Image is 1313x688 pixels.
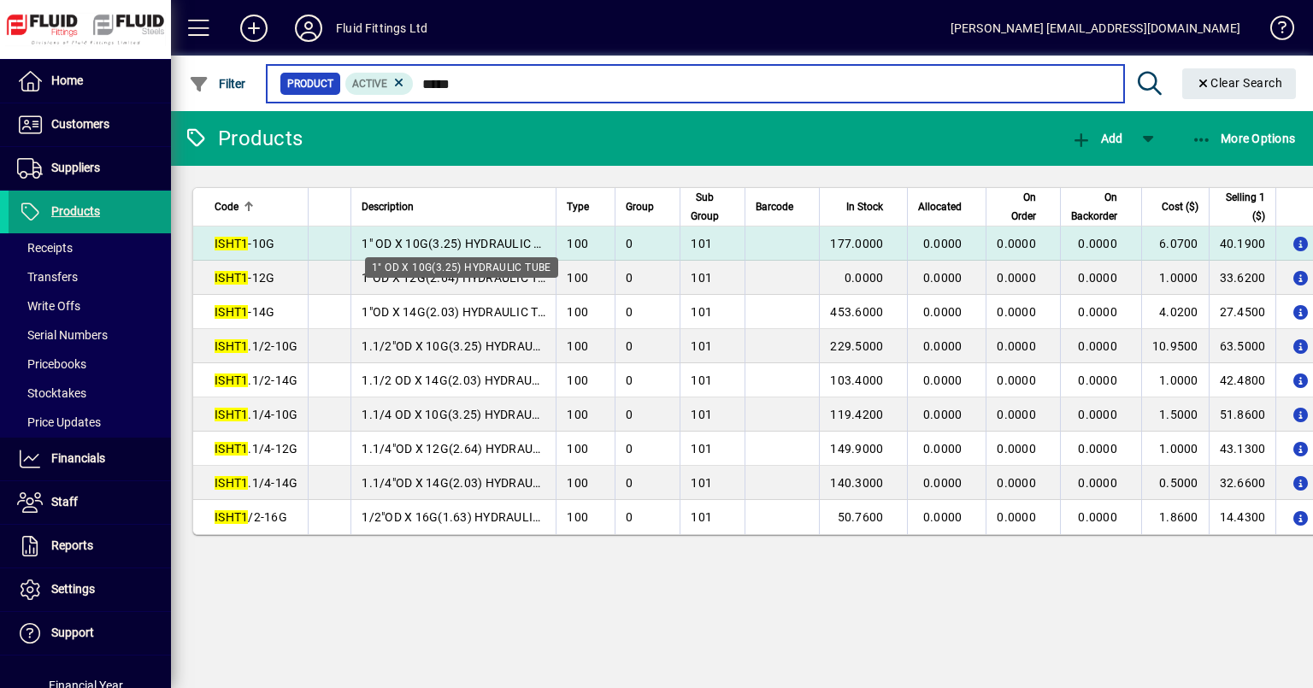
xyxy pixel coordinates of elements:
[691,476,712,490] span: 101
[691,305,712,319] span: 101
[830,237,883,250] span: 177.0000
[845,271,884,285] span: 0.0000
[567,373,588,387] span: 100
[1141,432,1209,466] td: 1.0000
[362,305,561,319] span: 1"OD X 14G(2.03) HYDRAULIC TUBE
[830,408,883,421] span: 119.4200
[17,299,80,313] span: Write Offs
[1071,188,1117,226] span: On Backorder
[215,442,297,456] span: .1/4-12G
[923,442,963,456] span: 0.0000
[215,271,274,285] span: -12G
[1078,373,1117,387] span: 0.0000
[215,408,297,421] span: .1/4-10G
[9,481,171,524] a: Staff
[215,373,248,387] em: ISHT1
[215,305,248,319] em: ISHT1
[9,262,171,291] a: Transfers
[189,77,246,91] span: Filter
[567,197,604,216] div: Type
[567,442,588,456] span: 100
[626,197,669,216] div: Group
[281,13,336,44] button: Profile
[567,197,589,216] span: Type
[215,197,238,216] span: Code
[9,379,171,408] a: Stocktakes
[362,373,583,387] span: 1.1/2 OD X 14G(2.03) HYDRAULIC TUBE
[1078,237,1117,250] span: 0.0000
[215,197,297,216] div: Code
[1141,226,1209,261] td: 6.0700
[830,476,883,490] span: 140.3000
[997,188,1036,226] span: On Order
[215,476,297,490] span: .1/4-14G
[215,271,248,285] em: ISHT1
[1257,3,1292,59] a: Knowledge Base
[626,408,633,421] span: 0
[9,525,171,567] a: Reports
[1162,197,1198,216] span: Cost ($)
[215,510,248,524] em: ISHT1
[9,103,171,146] a: Customers
[997,408,1036,421] span: 0.0000
[756,197,809,216] div: Barcode
[51,495,78,509] span: Staff
[185,68,250,99] button: Filter
[51,451,105,465] span: Financials
[626,373,633,387] span: 0
[1078,442,1117,456] span: 0.0000
[1192,132,1296,145] span: More Options
[1209,466,1276,500] td: 32.6600
[362,271,561,285] span: 1"OD X 12G(2.64) HYDRAULIC TUBE
[1209,397,1276,432] td: 51.8600
[1209,432,1276,466] td: 43.1300
[362,442,584,456] span: 1.1/4"OD X 12G(2.64) HYDRAULIC TUBE
[830,197,898,216] div: In Stock
[830,339,883,353] span: 229.5000
[345,73,414,95] mat-chip: Activation Status: Active
[215,408,248,421] em: ISHT1
[51,204,100,218] span: Products
[1071,188,1133,226] div: On Backorder
[9,320,171,350] a: Serial Numbers
[17,415,101,429] span: Price Updates
[918,197,962,216] span: Allocated
[997,188,1051,226] div: On Order
[9,438,171,480] a: Financials
[997,339,1036,353] span: 0.0000
[215,476,248,490] em: ISHT1
[691,373,712,387] span: 101
[830,373,883,387] span: 103.4000
[997,510,1036,524] span: 0.0000
[1209,295,1276,329] td: 27.4500
[626,197,654,216] span: Group
[9,408,171,437] a: Price Updates
[17,386,86,400] span: Stocktakes
[756,197,793,216] span: Barcode
[336,15,427,42] div: Fluid Fittings Ltd
[215,442,248,456] em: ISHT1
[1078,510,1117,524] span: 0.0000
[1220,188,1266,226] span: Selling 1 ($)
[1067,123,1127,154] button: Add
[215,339,248,353] em: ISHT1
[626,271,633,285] span: 0
[923,510,963,524] span: 0.0000
[51,74,83,87] span: Home
[9,233,171,262] a: Receipts
[923,237,963,250] span: 0.0000
[352,78,387,90] span: Active
[691,442,712,456] span: 101
[1209,226,1276,261] td: 40.1900
[51,582,95,596] span: Settings
[51,161,100,174] span: Suppliers
[918,197,977,216] div: Allocated
[846,197,883,216] span: In Stock
[1141,295,1209,329] td: 4.0200
[1071,132,1122,145] span: Add
[1196,76,1283,90] span: Clear Search
[215,373,297,387] span: .1/2-14G
[923,339,963,353] span: 0.0000
[951,15,1240,42] div: [PERSON_NAME] [EMAIL_ADDRESS][DOMAIN_NAME]
[1078,305,1117,319] span: 0.0000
